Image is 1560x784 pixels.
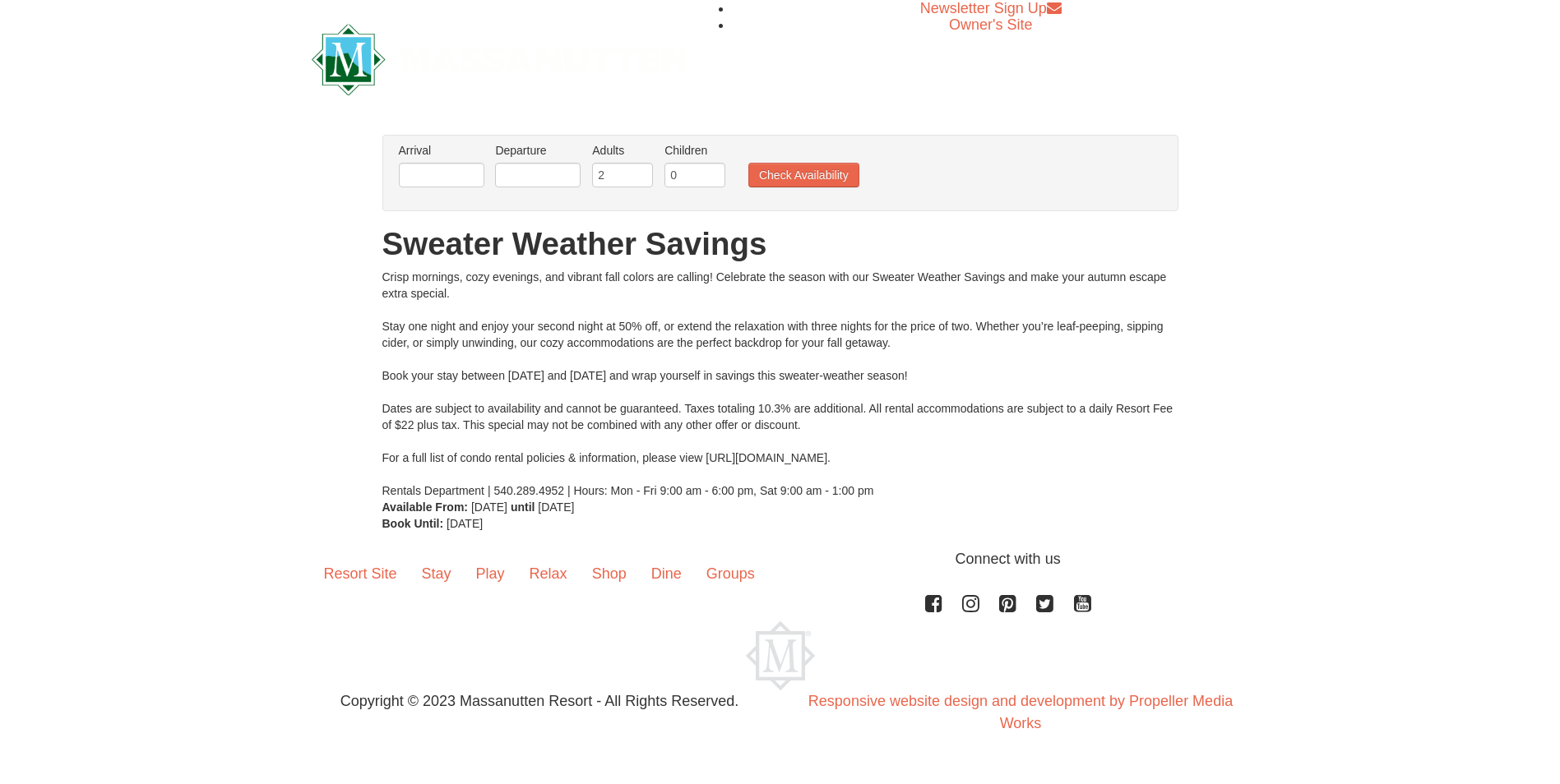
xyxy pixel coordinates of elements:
a: Dine [639,548,694,599]
a: Responsive website design and development by Propeller Media Works [808,693,1233,731]
a: Relax [517,548,580,599]
span: [DATE] [471,500,507,514]
label: Departure [495,142,581,159]
h1: Sweater Weather Savings [382,228,1178,261]
span: [DATE] [447,517,483,530]
strong: Book Until: [382,517,444,530]
a: Groups [694,548,767,599]
a: Shop [580,548,639,599]
button: Check Availability [748,163,859,187]
label: Arrival [399,142,484,159]
a: Massanutten Resort [312,38,688,76]
img: Massanutten Resort Logo [312,24,688,95]
a: Stay [410,548,464,599]
p: Copyright © 2023 Massanutten Resort - All Rights Reserved. [299,690,780,713]
span: [DATE] [538,500,574,514]
p: Connect with us [312,548,1249,570]
strong: Available From: [382,500,469,514]
img: Massanutten Resort Logo [746,621,815,690]
a: Resort Site [312,548,410,599]
label: Adults [592,142,653,159]
a: Play [464,548,517,599]
a: Owner's Site [949,16,1032,33]
strong: until [511,500,535,514]
div: Crisp mornings, cozy evenings, and vibrant fall colors are calling! Celebrate the season with our... [382,269,1178,499]
label: Children [664,142,725,159]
